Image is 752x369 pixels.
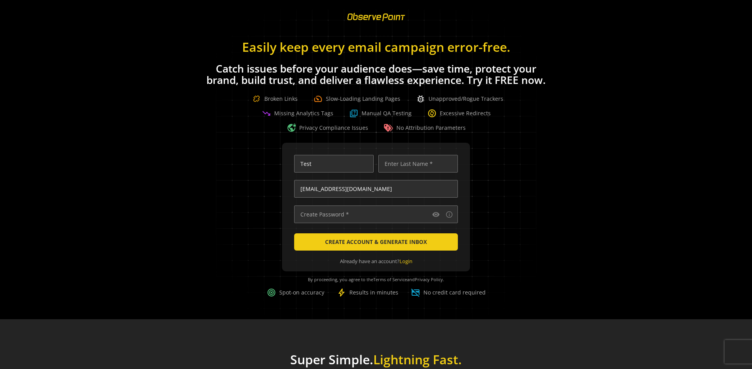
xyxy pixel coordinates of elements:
[415,276,443,282] a: Privacy Policy
[204,63,548,86] h1: Catch issues before your audience does—save time, protect your brand, build trust, and deliver a ...
[294,180,458,198] input: Enter Email Address (name@work-email.com) *
[384,123,393,133] img: Warning Tag
[294,233,458,251] button: CREATE ACCOUNT & GENERATE INBOX
[337,288,346,297] span: bolt
[267,288,276,297] span: target
[287,123,296,133] span: vpn_lock
[325,235,427,249] span: CREATE ACCOUNT & GENERATE INBOX
[249,91,298,107] div: Broken Links
[378,155,458,173] input: Enter Last Name *
[411,288,420,297] span: credit_card_off
[416,94,425,104] span: bug_report
[313,94,400,104] div: Slow-Loading Landing Pages
[313,94,323,104] span: speed
[287,123,368,133] div: Privacy Compliance Issues
[399,258,412,265] a: Login
[262,109,271,118] span: trending_down
[342,18,410,25] a: ObservePoint Homepage
[337,288,398,297] div: Results in minutes
[294,155,374,173] input: Enter First Name *
[427,109,437,118] span: change_circle
[445,211,453,218] mat-icon: info_outline
[384,123,466,133] div: No Attribution Parameters
[204,40,548,54] h1: Easily keep every email campaign error-free.
[294,205,458,223] input: Create Password *
[292,271,460,288] div: By proceeding, you agree to the and .
[445,210,454,219] button: Password requirements
[416,94,503,104] div: Unapproved/Rogue Trackers
[262,109,333,118] div: Missing Analytics Tags
[432,211,440,218] mat-icon: visibility
[373,276,407,282] a: Terms of Service
[349,109,412,118] div: Manual QA Testing
[294,258,458,265] div: Already have an account?
[267,288,324,297] div: Spot-on accuracy
[373,351,462,368] span: Lightning Fast.
[249,91,264,107] img: Broken Link
[349,109,358,118] img: Question Boxed
[427,109,491,118] div: Excessive Redirects
[238,352,515,367] h1: Super Simple.
[411,288,486,297] div: No credit card required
